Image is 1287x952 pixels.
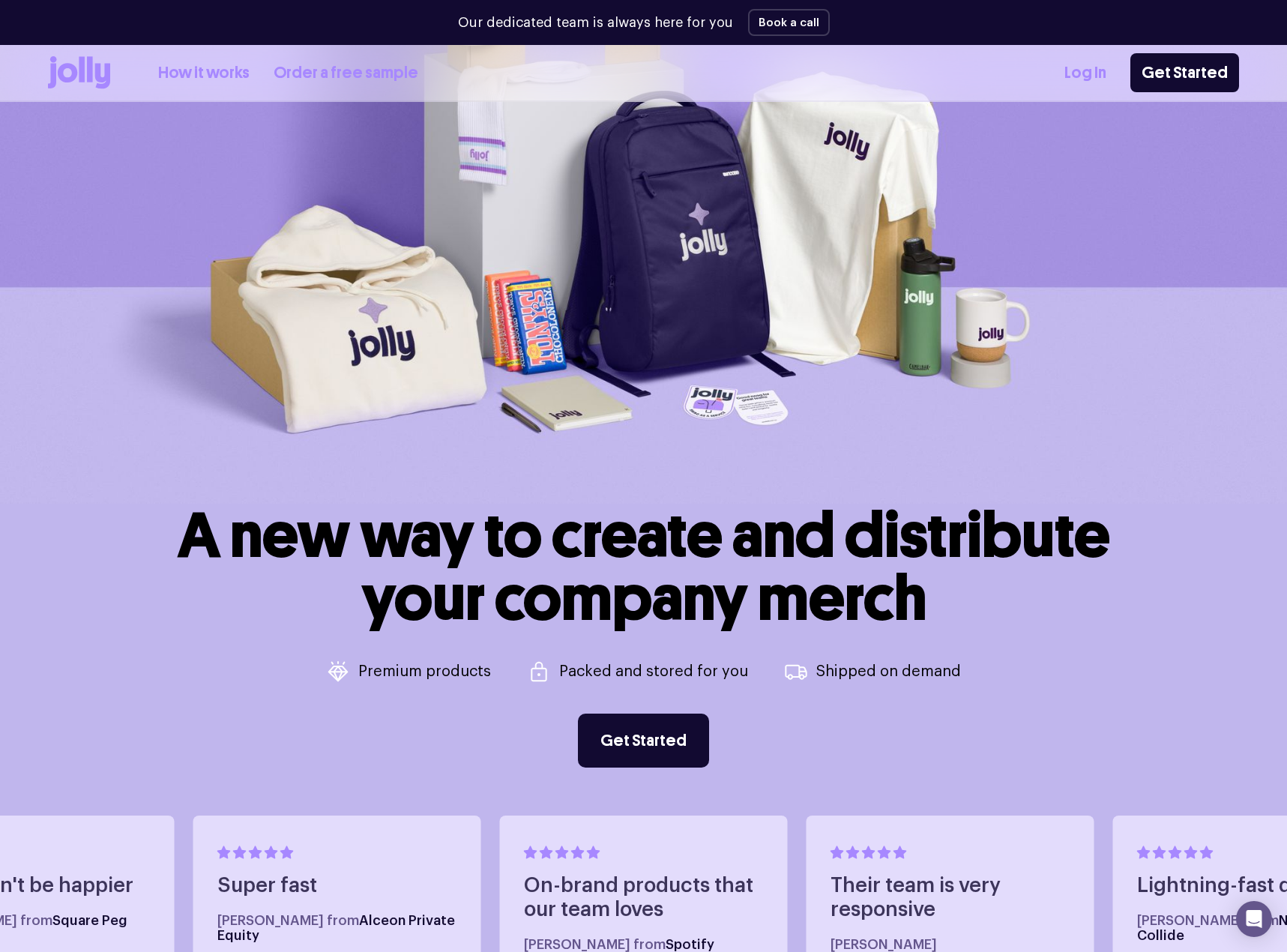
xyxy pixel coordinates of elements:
[358,664,491,679] p: Premium products
[52,914,127,927] span: Square Peg
[559,664,748,679] p: Packed and stored for you
[178,504,1110,630] h1: A new way to create and distribute your company merch
[217,913,457,943] h5: [PERSON_NAME] from
[458,13,733,33] p: Our dedicated team is always here for you
[831,874,1070,922] h4: Their team is very responsive
[524,874,764,922] h4: On-brand products that our team loves
[158,61,250,85] a: How it works
[217,874,457,898] h4: Super fast
[578,714,709,768] a: Get Started
[274,61,418,85] a: Order a free sample
[1064,61,1106,85] a: Log In
[816,664,961,679] p: Shipped on demand
[524,937,764,952] h5: [PERSON_NAME] from
[1130,53,1239,92] a: Get Started
[666,938,714,951] span: Spotify
[1236,901,1272,937] div: Open Intercom Messenger
[748,9,830,36] button: Book a call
